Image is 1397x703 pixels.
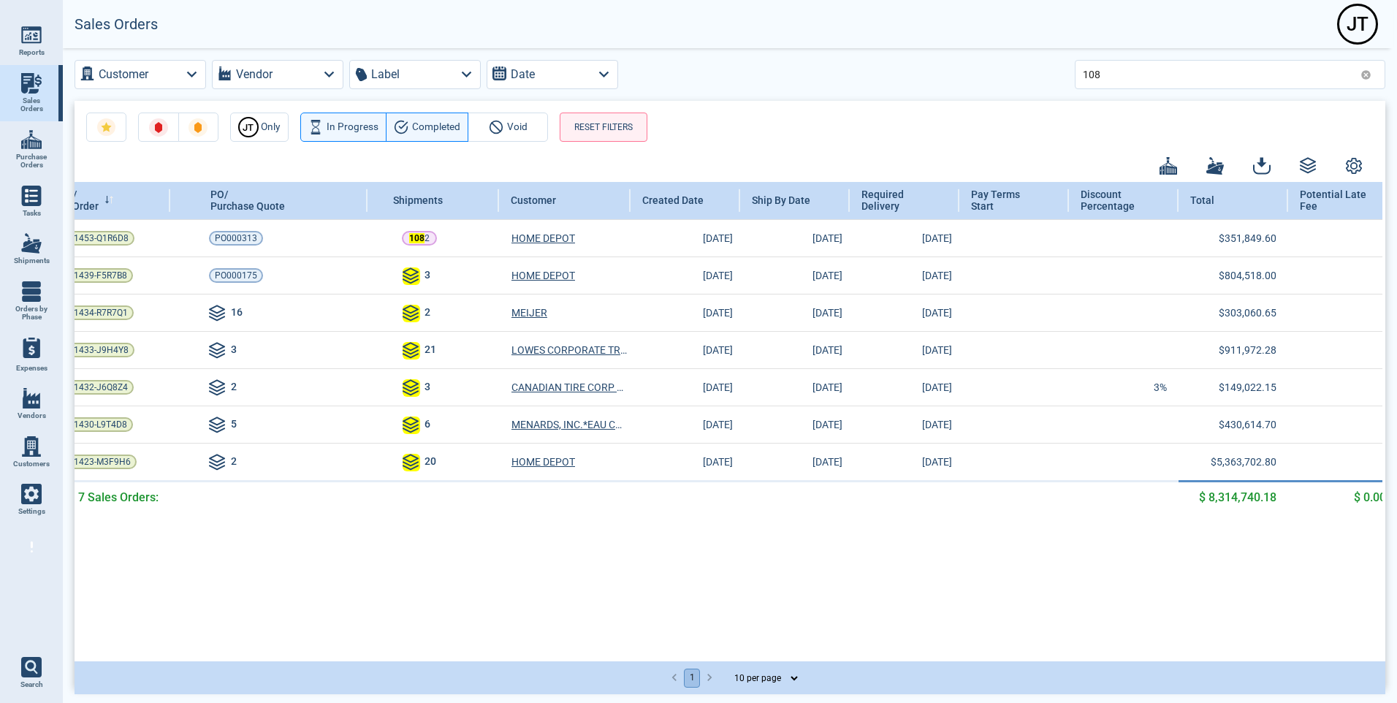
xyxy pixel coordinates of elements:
span: Completed [412,118,460,136]
span: 21 [425,342,436,360]
button: Customer [75,60,206,89]
span: $430,614.70 [1219,419,1276,430]
a: 1082 [402,231,437,246]
span: $303,060.65 [1219,307,1276,319]
span: MENARDS, INC.*EAU CLAIRE [511,417,627,432]
button: In Progress [300,113,387,142]
button: Vendor [212,60,343,89]
td: [DATE] [740,443,850,481]
span: 2 [231,379,237,397]
a: HOME DEPOT [511,455,575,469]
span: $149,022.15 [1219,381,1276,393]
span: ORD-01434-R7R7Q1 [50,305,128,320]
td: [DATE] [631,406,740,443]
label: Date [511,64,535,85]
span: Orders by Phase [12,305,51,322]
span: 20 [425,454,436,471]
td: 3% [1069,368,1179,406]
span: Shipments [14,256,50,265]
button: Void [468,113,548,142]
span: ORD-01453-Q1R6D8 [50,231,129,246]
td: [DATE] [631,443,740,481]
label: Vendor [236,64,273,85]
span: Reports [19,48,45,57]
span: $ 0.00 [1354,489,1386,506]
td: [DATE] [740,219,850,256]
span: Vendors [18,411,46,420]
span: 2 [425,305,430,322]
span: Settings [18,507,45,516]
label: Label [371,64,400,85]
img: menu_icon [21,73,42,94]
a: ORD-01430-L9T4D8 [44,417,133,432]
h2: Sales Orders [75,16,158,33]
span: $804,518.00 [1219,270,1276,281]
span: 2 [231,454,237,471]
span: Potential Late Fee [1300,189,1371,213]
span: Required Delivery [861,189,932,213]
div: J T [240,118,257,136]
a: PO000175 [209,268,263,283]
span: PO/ Purchase Quote [210,189,285,212]
img: menu_icon [21,436,42,457]
span: ORD-01423-M3F9H6 [50,455,131,469]
span: Only [261,118,280,136]
td: [DATE] [631,219,740,256]
span: Customers [13,460,50,468]
button: Label [349,60,481,89]
span: Total [1190,194,1214,206]
img: menu_icon [21,233,42,254]
span: $911,972.28 [1219,344,1276,356]
td: [DATE] [740,406,850,443]
a: LOWES CORPORATE TRADE PAYABLES [511,343,627,357]
button: RESET FILTERS [560,113,647,142]
mark: 108 [409,233,425,243]
td: [DATE] [850,406,959,443]
a: ORD-01433-J9H4Y8 [44,343,134,357]
span: Purchase Orders [12,153,51,170]
td: [DATE] [631,331,740,368]
span: $5,363,702.80 [1211,456,1276,468]
label: Customer [99,64,148,85]
button: JTOnly [230,113,289,142]
span: Sales Orders [12,96,51,113]
a: CANADIAN TIRE CORP LIMITED [511,380,627,395]
img: menu_icon [21,186,42,206]
span: Created Date [642,194,704,206]
span: Pay Terms Start [971,189,1042,213]
span: 6 [425,417,430,434]
a: HOME DEPOT [511,268,575,283]
a: ORD-01432-J6Q8Z4 [44,380,134,395]
span: In Progress [327,118,378,136]
img: menu_icon [21,484,42,504]
button: page 1 [684,669,700,688]
a: HOME DEPOT [511,231,575,246]
a: MEIJER [511,305,547,320]
span: Shipments [393,194,443,206]
div: J T [1339,6,1376,42]
td: [DATE] [740,256,850,294]
span: Tasks [23,209,41,218]
img: menu_icon [21,25,42,45]
span: ORD-01433-J9H4Y8 [50,343,129,357]
td: [DATE] [850,443,959,481]
span: $ 8,314,740.18 [1199,489,1276,506]
span: ORD-01430-L9T4D8 [50,417,127,432]
a: ORD-01439-F5R7B8 [44,268,133,283]
td: [DATE] [850,294,959,331]
td: [DATE] [850,331,959,368]
td: [DATE] [850,256,959,294]
td: [DATE] [631,368,740,406]
span: Expenses [16,364,47,373]
span: ORD-01439-F5R7B8 [50,268,127,283]
td: [DATE] [631,256,740,294]
span: Customer [511,194,556,206]
span: 5 [231,417,237,434]
td: [DATE] [631,294,740,331]
a: ORD-01423-M3F9H6 [44,455,137,469]
button: Date [487,60,618,89]
span: 3 [231,342,237,360]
